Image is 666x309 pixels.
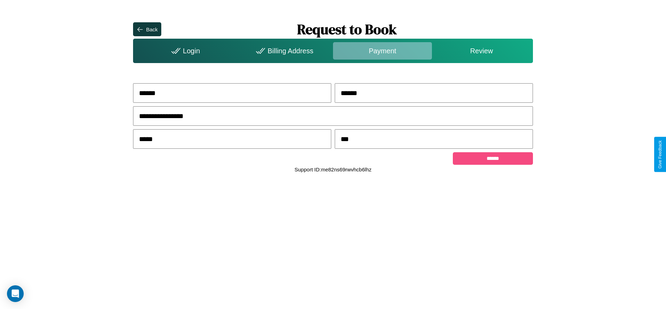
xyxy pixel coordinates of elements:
div: Payment [333,42,432,60]
div: Back [146,26,157,32]
div: Give Feedback [658,140,663,169]
div: Billing Address [234,42,333,60]
div: Open Intercom Messenger [7,285,24,302]
div: Review [432,42,531,60]
h1: Request to Book [161,20,533,39]
p: Support ID: me82ns69rwvhcb6lhz [295,165,372,174]
div: Login [135,42,234,60]
button: Back [133,22,161,36]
